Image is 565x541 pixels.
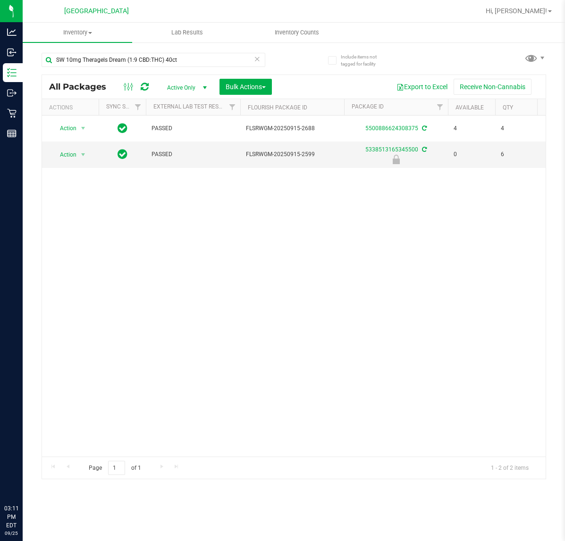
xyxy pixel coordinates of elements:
p: 09/25 [4,530,18,537]
span: Page of 1 [81,461,149,475]
span: Lab Results [159,28,216,37]
inline-svg: Inventory [7,68,17,77]
a: Available [455,104,484,111]
a: Inventory Counts [242,23,352,42]
div: Newly Received [343,155,449,164]
a: Filter [130,99,146,115]
span: Sync from Compliance System [421,146,427,153]
a: Filter [225,99,240,115]
a: Qty [503,104,513,111]
button: Export to Excel [390,79,454,95]
a: Flourish Package ID [248,104,307,111]
span: 6 [501,150,537,159]
inline-svg: Reports [7,129,17,138]
span: [GEOGRAPHIC_DATA] [64,7,129,15]
span: All Packages [49,82,116,92]
span: FLSRWGM-20250915-2688 [246,124,338,133]
span: Clear [254,53,261,65]
span: Action [51,122,77,135]
span: Sync from Compliance System [421,125,427,132]
a: Lab Results [132,23,242,42]
a: Filter [432,99,448,115]
span: 1 - 2 of 2 items [483,461,536,475]
span: Inventory [23,28,132,37]
inline-svg: Analytics [7,27,17,37]
a: External Lab Test Result [153,103,228,110]
span: In Sync [118,122,127,135]
iframe: Resource center [9,466,38,494]
a: Inventory [23,23,132,42]
span: Action [51,148,77,161]
span: select [77,148,89,161]
input: Search Package ID, Item Name, SKU, Lot or Part Number... [42,53,265,67]
iframe: Resource center unread badge [28,464,39,475]
span: Hi, [PERSON_NAME]! [486,7,547,15]
span: In Sync [118,148,127,161]
span: Bulk Actions [226,83,266,91]
button: Receive Non-Cannabis [454,79,531,95]
span: FLSRWGM-20250915-2599 [246,150,338,159]
span: select [77,122,89,135]
a: Sync Status [106,103,143,110]
a: 5338513165345500 [365,146,418,153]
span: 0 [454,150,489,159]
span: PASSED [152,150,235,159]
a: 5500886624308375 [365,125,418,132]
span: 4 [454,124,489,133]
span: Include items not tagged for facility [341,53,388,67]
p: 03:11 PM EDT [4,504,18,530]
inline-svg: Retail [7,108,17,118]
a: Package ID [352,103,384,110]
span: PASSED [152,124,235,133]
span: Inventory Counts [262,28,332,37]
span: 4 [501,124,537,133]
input: 1 [108,461,125,475]
div: Actions [49,104,95,111]
button: Bulk Actions [219,79,272,95]
inline-svg: Inbound [7,48,17,57]
inline-svg: Outbound [7,88,17,98]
